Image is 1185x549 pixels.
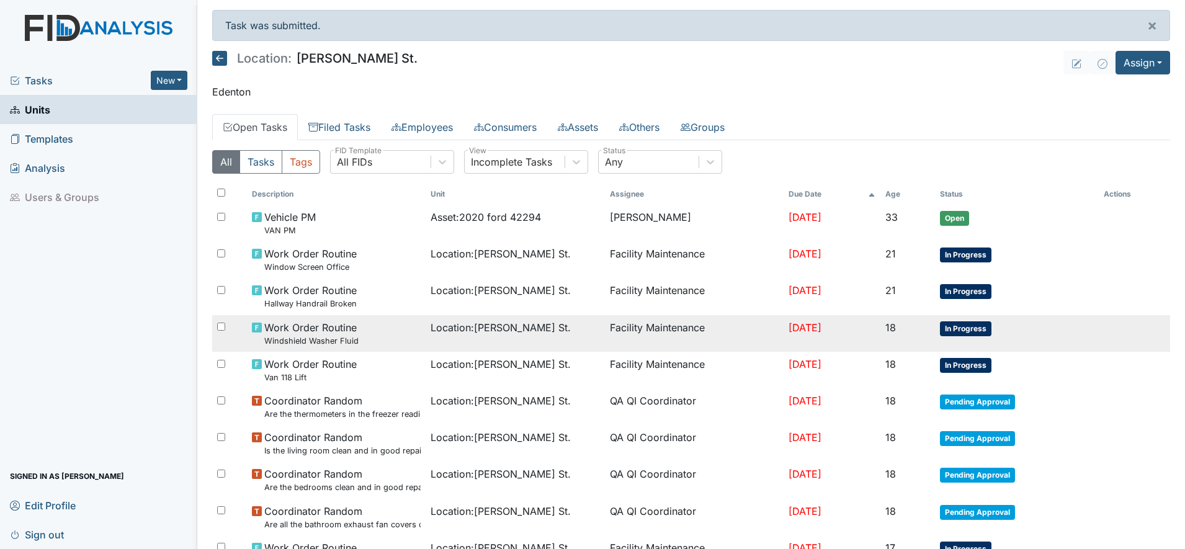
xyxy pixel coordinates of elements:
span: Location : [PERSON_NAME] St. [431,283,571,298]
span: In Progress [940,248,991,262]
span: 18 [885,321,896,334]
span: Coordinator Random Are the thermometers in the freezer reading between 0 degrees and 10 degrees? [264,393,421,420]
span: Location : [PERSON_NAME] St. [431,357,571,372]
small: Is the living room clean and in good repair? [264,445,421,457]
button: × [1135,11,1169,40]
span: [DATE] [789,505,821,517]
td: Facility Maintenance [605,278,784,315]
span: 18 [885,468,896,480]
h5: [PERSON_NAME] St. [212,51,418,66]
span: [DATE] [789,431,821,444]
span: 21 [885,284,896,297]
a: Open Tasks [212,114,298,140]
span: In Progress [940,321,991,336]
a: Filed Tasks [298,114,381,140]
small: VAN PM [264,225,316,236]
span: Location: [237,52,292,65]
small: Are the bedrooms clean and in good repair? [264,481,421,493]
button: New [151,71,188,90]
th: Toggle SortBy [784,184,880,205]
div: Any [605,154,623,169]
button: Tags [282,150,320,174]
th: Toggle SortBy [426,184,604,205]
div: Task was submitted. [212,10,1170,41]
td: Facility Maintenance [605,315,784,352]
td: Facility Maintenance [605,352,784,388]
span: Pending Approval [940,468,1015,483]
span: Sign out [10,525,64,544]
span: In Progress [940,358,991,373]
td: QA QI Coordinator [605,462,784,498]
small: Windshield Washer Fluid [264,335,359,347]
span: Signed in as [PERSON_NAME] [10,466,124,486]
td: [PERSON_NAME] [605,205,784,241]
small: Hallway Handrail Broken [264,298,357,310]
a: Tasks [10,73,151,88]
span: Pending Approval [940,505,1015,520]
small: Are the thermometers in the freezer reading between 0 degrees and 10 degrees? [264,408,421,420]
button: All [212,150,240,174]
span: Location : [PERSON_NAME] St. [431,504,571,519]
span: Coordinator Random Are all the bathroom exhaust fan covers clean and dust free? [264,504,421,530]
span: Analysis [10,158,65,177]
a: Others [609,114,670,140]
span: Edit Profile [10,496,76,515]
span: [DATE] [789,468,821,480]
span: [DATE] [789,321,821,334]
input: Toggle All Rows Selected [217,189,225,197]
th: Toggle SortBy [880,184,935,205]
span: 18 [885,358,896,370]
span: Units [10,100,50,119]
span: Asset : 2020 ford 42294 [431,210,541,225]
div: Type filter [212,150,320,174]
span: Location : [PERSON_NAME] St. [431,430,571,445]
span: Open [940,211,969,226]
th: Actions [1099,184,1161,205]
span: Location : [PERSON_NAME] St. [431,320,571,335]
span: [DATE] [789,248,821,260]
small: Van 118 Lift [264,372,357,383]
span: Vehicle PM VAN PM [264,210,316,236]
span: [DATE] [789,211,821,223]
span: × [1147,16,1157,34]
span: 21 [885,248,896,260]
span: Location : [PERSON_NAME] St. [431,246,571,261]
th: Toggle SortBy [247,184,426,205]
a: Groups [670,114,735,140]
span: Templates [10,129,73,148]
span: Location : [PERSON_NAME] St. [431,393,571,408]
td: QA QI Coordinator [605,388,784,425]
span: [DATE] [789,395,821,407]
td: QA QI Coordinator [605,499,784,535]
span: [DATE] [789,358,821,370]
a: Employees [381,114,463,140]
td: QA QI Coordinator [605,425,784,462]
span: Work Order Routine Van 118 Lift [264,357,357,383]
button: Assign [1116,51,1170,74]
span: In Progress [940,284,991,299]
th: Toggle SortBy [935,184,1098,205]
span: Work Order Routine Hallway Handrail Broken [264,283,357,310]
a: Assets [547,114,609,140]
span: Pending Approval [940,431,1015,446]
span: Pending Approval [940,395,1015,409]
div: All FIDs [337,154,372,169]
a: Consumers [463,114,547,140]
button: Tasks [239,150,282,174]
th: Assignee [605,184,784,205]
small: Are all the bathroom exhaust fan covers clean and dust free? [264,519,421,530]
span: Coordinator Random Are the bedrooms clean and in good repair? [264,466,421,493]
span: 33 [885,211,898,223]
td: Facility Maintenance [605,241,784,278]
span: Location : [PERSON_NAME] St. [431,466,571,481]
span: [DATE] [789,284,821,297]
span: 18 [885,395,896,407]
span: Work Order Routine Window Screen Office [264,246,357,273]
span: 18 [885,505,896,517]
span: 18 [885,431,896,444]
span: Work Order Routine Windshield Washer Fluid [264,320,359,347]
small: Window Screen Office [264,261,357,273]
div: Incomplete Tasks [471,154,552,169]
span: Coordinator Random Is the living room clean and in good repair? [264,430,421,457]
